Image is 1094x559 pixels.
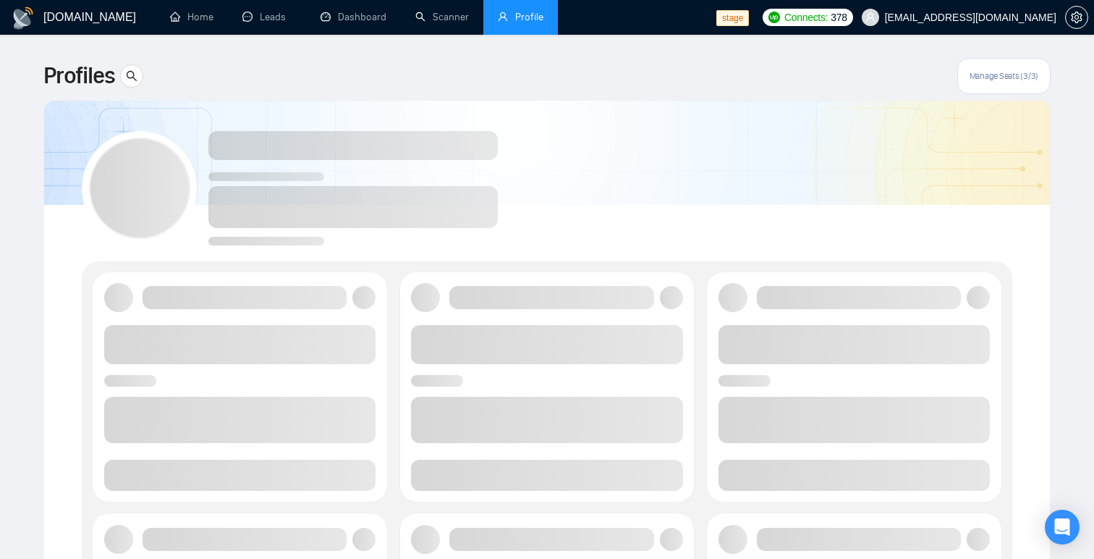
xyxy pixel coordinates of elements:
[1045,510,1080,545] div: Open Intercom Messenger
[784,9,828,25] span: Connects:
[415,11,469,23] a: searchScanner
[716,10,749,26] span: stage
[120,64,143,88] button: search
[865,12,875,22] span: user
[768,12,780,23] img: upwork-logo.png
[242,11,292,23] a: messageLeads
[43,59,114,93] span: Profiles
[498,12,508,22] span: user
[1066,12,1087,23] span: setting
[12,7,35,30] img: logo
[321,11,386,23] a: dashboardDashboard
[831,9,847,25] span: 378
[170,11,213,23] a: homeHome
[121,70,143,82] span: search
[1065,6,1088,29] button: setting
[970,70,1038,82] span: Manage Seats (3/3)
[515,11,543,23] span: Profile
[1065,12,1088,23] a: setting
